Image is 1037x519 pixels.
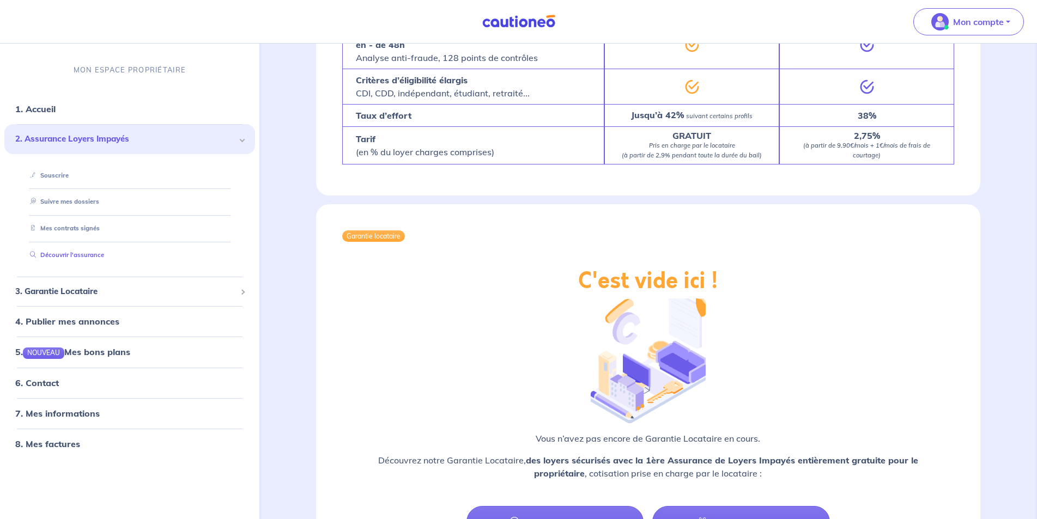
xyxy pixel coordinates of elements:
[15,347,130,358] a: 5.NOUVEAUMes bons plans
[356,133,375,144] strong: Tarif
[15,377,59,388] a: 6. Contact
[4,341,255,363] div: 5.NOUVEAUMes bons plans
[15,316,119,327] a: 4. Publier mes annonces
[4,372,255,394] div: 6. Contact
[478,15,560,28] img: Cautioneo
[854,130,880,141] strong: 2,75%
[686,112,753,120] em: suivant certains profils
[15,103,56,114] a: 1. Accueil
[74,65,186,75] p: MON ESPACE PROPRIÉTAIRE
[15,408,100,419] a: 7. Mes informations
[356,132,494,158] p: (en % du loyer charges comprises)
[803,142,930,159] em: (à partir de 9,90€/mois + 1€/mois de frais de courtage)
[578,268,718,294] h2: C'est vide ici !
[356,110,411,121] strong: Taux d’effort
[356,25,538,64] p: Analyse anti-fraude, 128 points de contrôles
[526,455,918,479] strong: des loyers sécurisés avec la 1ère Assurance de Loyers Impayés entièrement gratuite pour le propri...
[15,285,236,298] span: 3. Garantie Locataire
[26,172,69,179] a: Souscrire
[622,142,762,159] em: Pris en charge par le locataire (à partir de 2,9% pendant toute la durée du bail)
[26,225,100,233] a: Mes contrats signés
[4,433,255,455] div: 8. Mes factures
[342,230,405,241] div: Garantie locataire
[631,109,684,120] strong: Jusqu’à 42%
[342,432,954,445] p: Vous n’avez pas encore de Garantie Locataire en cours.
[17,193,242,211] div: Suivre mes dossiers
[342,454,954,480] p: Découvrez notre Garantie Locataire, , cotisation prise en charge par le locataire :
[26,251,104,259] a: Découvrir l'assurance
[15,438,80,449] a: 8. Mes factures
[4,124,255,154] div: 2. Assurance Loyers Impayés
[4,98,255,120] div: 1. Accueil
[953,15,1004,28] p: Mon compte
[858,110,876,121] strong: 38%
[17,167,242,185] div: Souscrire
[15,133,236,145] span: 2. Assurance Loyers Impayés
[913,8,1024,35] button: illu_account_valid_menu.svgMon compte
[356,74,530,100] p: CDI, CDD, indépendant, étudiant, retraité...
[26,198,99,206] a: Suivre mes dossiers
[931,13,949,30] img: illu_account_valid_menu.svg
[591,290,705,424] img: illu_empty_gl.png
[4,402,255,424] div: 7. Mes informations
[356,26,495,50] strong: Certification du dossier locataire en - de 48h
[356,75,468,86] strong: Critères d’éligibilité élargis
[672,130,711,141] strong: GRATUIT
[4,311,255,333] div: 4. Publier mes annonces
[4,281,255,302] div: 3. Garantie Locataire
[17,220,242,238] div: Mes contrats signés
[17,246,242,264] div: Découvrir l'assurance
